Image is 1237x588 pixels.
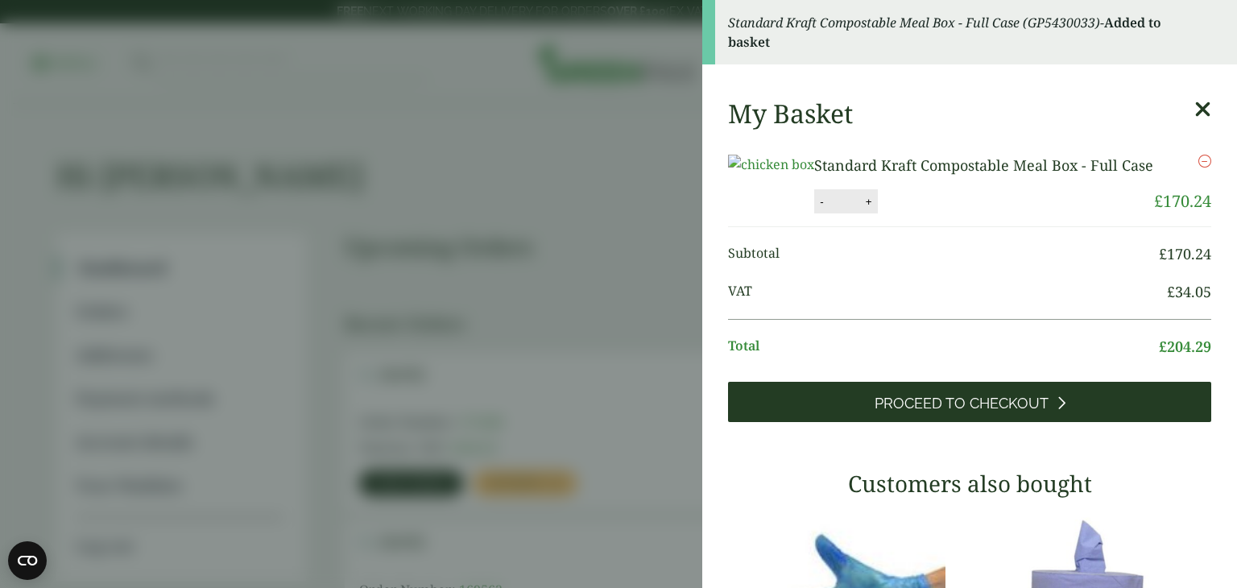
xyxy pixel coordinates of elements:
button: + [861,195,877,209]
bdi: 170.24 [1154,190,1211,212]
em: Standard Kraft Compostable Meal Box - Full Case (GP5430033) [728,14,1100,31]
span: VAT [728,281,1167,303]
span: £ [1167,282,1175,301]
a: Remove this item [1198,155,1211,168]
span: Subtotal [728,243,1159,265]
img: chicken box [728,155,814,174]
span: £ [1154,190,1163,212]
a: Standard Kraft Compostable Meal Box - Full Case [814,155,1153,175]
button: - [815,195,828,209]
button: Open CMP widget [8,541,47,580]
span: £ [1159,337,1167,356]
span: Proceed to Checkout [875,395,1049,412]
bdi: 34.05 [1167,282,1211,301]
span: £ [1159,244,1167,263]
h3: Customers also bought [728,470,1211,498]
bdi: 204.29 [1159,337,1211,356]
h2: My Basket [728,98,853,129]
a: Proceed to Checkout [728,382,1211,422]
span: Total [728,336,1159,358]
bdi: 170.24 [1159,244,1211,263]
